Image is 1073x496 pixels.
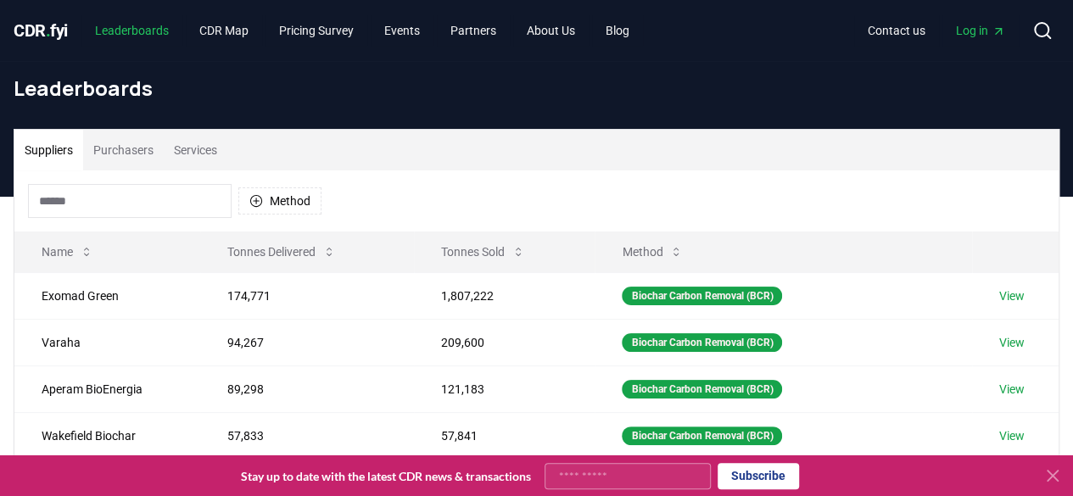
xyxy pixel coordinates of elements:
[622,287,782,305] div: Biochar Carbon Removal (BCR)
[83,130,164,170] button: Purchasers
[854,15,939,46] a: Contact us
[200,272,414,319] td: 174,771
[999,334,1025,351] a: View
[999,381,1025,398] a: View
[437,15,510,46] a: Partners
[622,426,782,445] div: Biochar Carbon Removal (BCR)
[186,15,262,46] a: CDR Map
[14,365,200,412] td: Aperam BioEnergia
[200,365,414,412] td: 89,298
[942,15,1019,46] a: Log in
[214,235,349,269] button: Tonnes Delivered
[371,15,433,46] a: Events
[28,235,107,269] button: Name
[999,287,1025,304] a: View
[956,22,1005,39] span: Log in
[622,333,782,352] div: Biochar Carbon Removal (BCR)
[14,20,68,41] span: CDR fyi
[854,15,1019,46] nav: Main
[14,75,1059,102] h1: Leaderboards
[414,412,595,459] td: 57,841
[200,319,414,365] td: 94,267
[414,272,595,319] td: 1,807,222
[608,235,696,269] button: Method
[428,235,539,269] button: Tonnes Sold
[14,319,200,365] td: Varaha
[414,319,595,365] td: 209,600
[164,130,227,170] button: Services
[200,412,414,459] td: 57,833
[999,427,1025,444] a: View
[238,187,321,215] button: Method
[14,412,200,459] td: Wakefield Biochar
[81,15,182,46] a: Leaderboards
[14,130,83,170] button: Suppliers
[592,15,643,46] a: Blog
[265,15,367,46] a: Pricing Survey
[414,365,595,412] td: 121,183
[46,20,51,41] span: .
[513,15,589,46] a: About Us
[81,15,643,46] nav: Main
[14,272,200,319] td: Exomad Green
[622,380,782,398] div: Biochar Carbon Removal (BCR)
[14,19,68,42] a: CDR.fyi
